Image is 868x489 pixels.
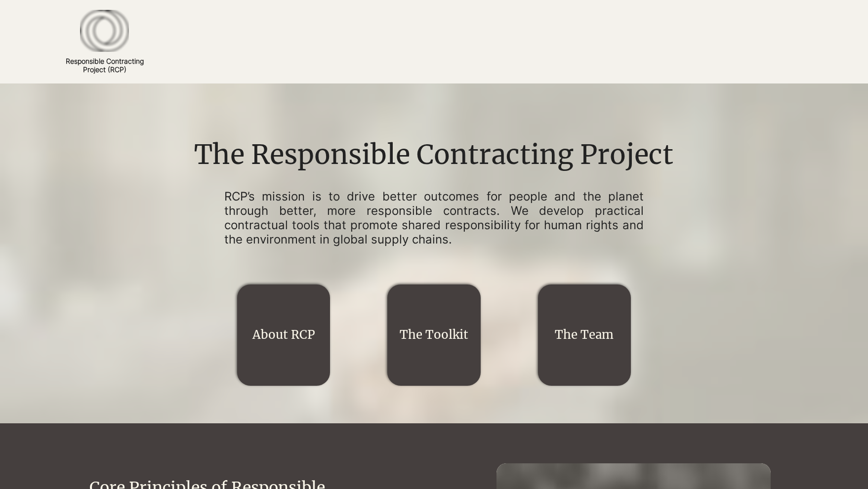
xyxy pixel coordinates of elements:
[187,136,681,174] h1: The Responsible Contracting Project
[555,327,614,342] a: The Team
[66,57,144,74] a: Responsible ContractingProject (RCP)
[252,327,315,342] a: About RCP
[224,190,644,246] p: RCP’s mission is to drive better outcomes for people and the planet through better, more responsi...
[400,327,468,342] a: The Toolkit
